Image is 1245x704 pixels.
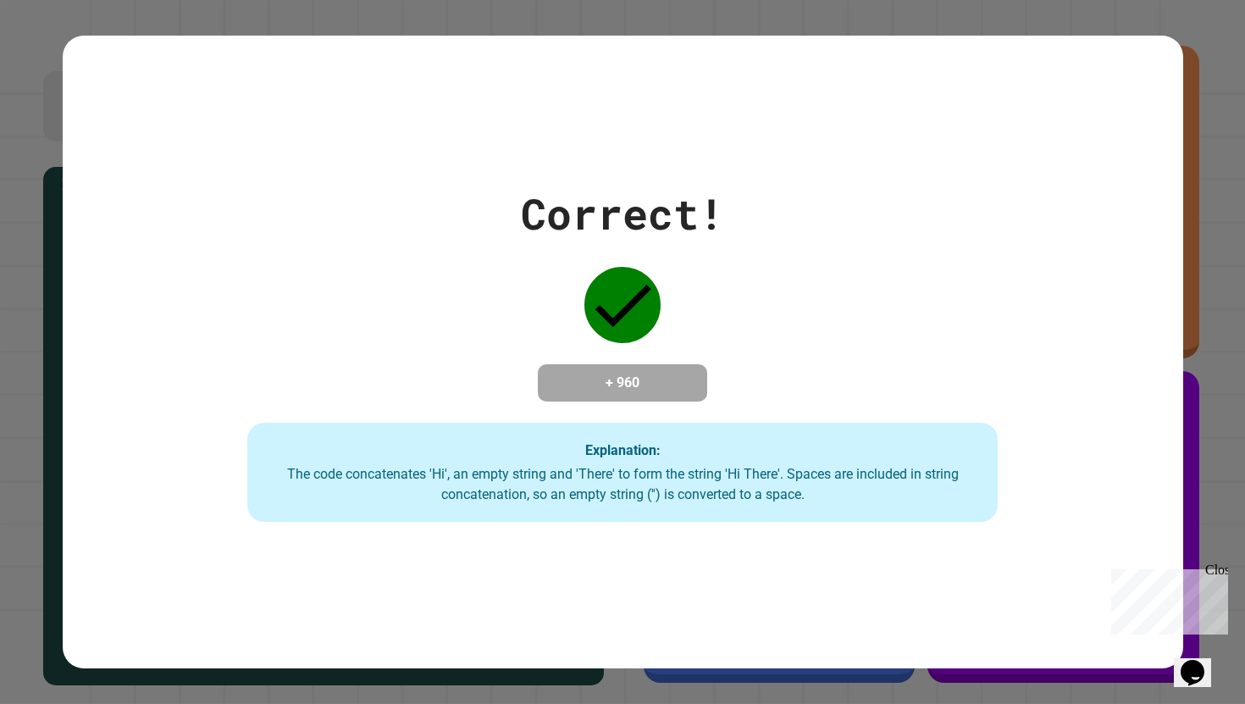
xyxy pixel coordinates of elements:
strong: Explanation: [585,441,661,457]
iframe: chat widget [1174,636,1228,687]
div: Chat with us now!Close [7,7,117,108]
h4: + 960 [555,373,690,393]
iframe: chat widget [1104,563,1228,635]
div: Correct! [521,182,724,246]
div: The code concatenates 'Hi', an empty string and 'There' to form the string 'Hi There'. Spaces are... [264,464,981,505]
